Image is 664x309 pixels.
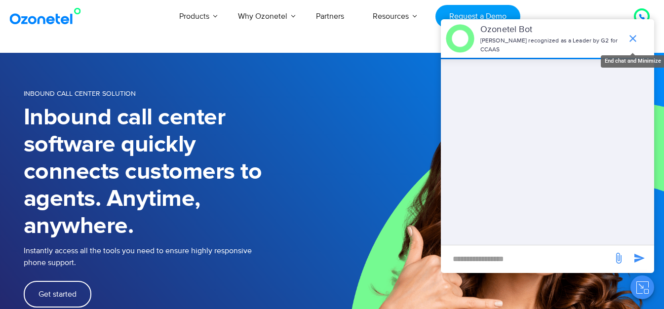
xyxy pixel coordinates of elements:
[609,248,628,268] span: send message
[446,250,608,268] div: new-msg-input
[435,5,520,28] a: Request a Demo
[24,281,91,308] a: Get started
[630,275,654,299] button: Close chat
[24,245,332,269] p: Instantly access all the tools you need to ensure highly responsive phone support.
[623,29,643,48] span: end chat or minimize
[24,104,332,240] h1: Inbound call center software quickly connects customers to agents. Anytime, anywhere.
[446,24,474,53] img: header
[480,37,622,54] p: [PERSON_NAME] recognized as a Leader by G2 for CCAAS
[39,290,77,298] span: Get started
[629,248,649,268] span: send message
[480,23,622,37] p: Ozonetel Bot
[24,89,136,98] span: INBOUND CALL CENTER SOLUTION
